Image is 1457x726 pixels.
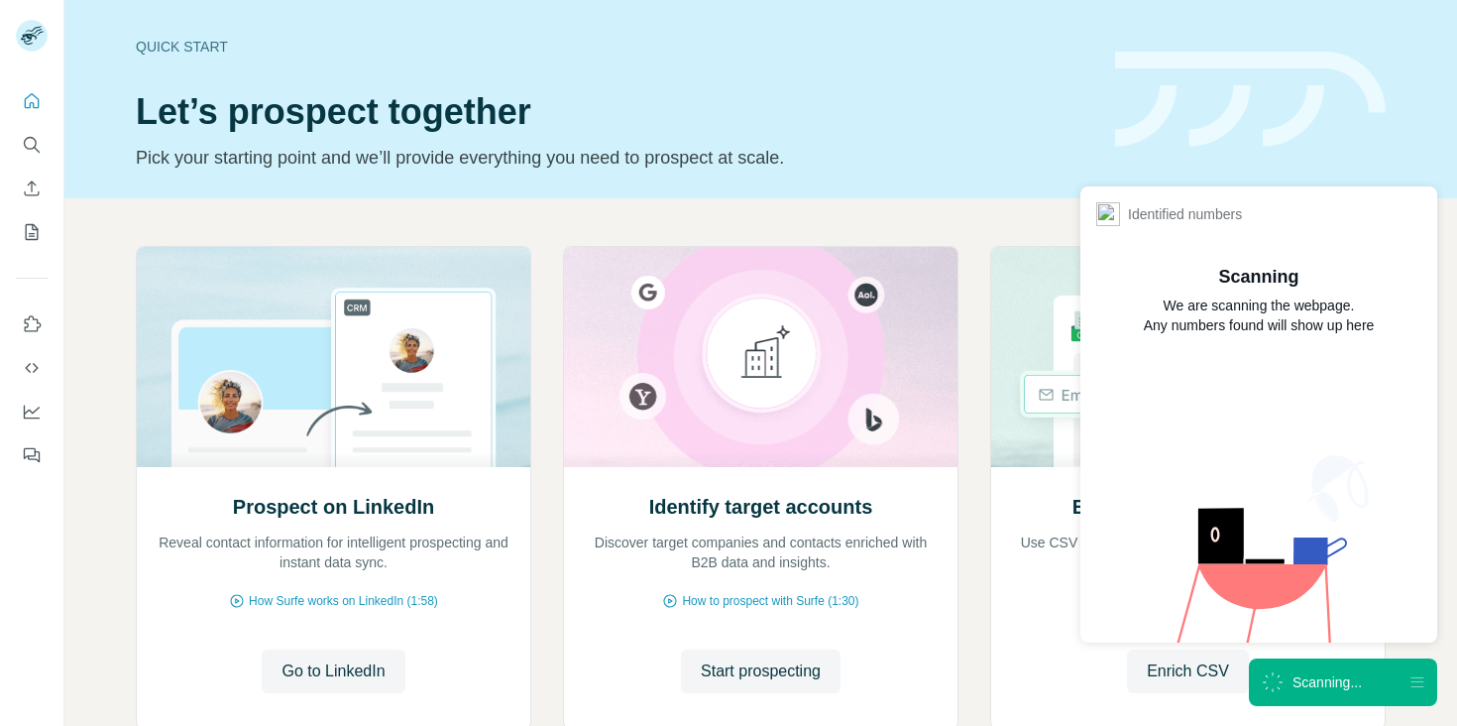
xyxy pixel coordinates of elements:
[249,592,438,610] span: How Surfe works on LinkedIn (1:58)
[701,660,821,683] span: Start prospecting
[16,83,48,119] button: Quick start
[1072,493,1303,521] h2: Enrich your contact lists
[16,394,48,429] button: Dashboard
[136,37,1091,57] div: Quick start
[16,350,48,386] button: Use Surfe API
[1011,533,1365,572] p: Use CSV enrichment to confirm you are using the best data available.
[649,493,873,521] h2: Identify target accounts
[136,247,531,467] img: Prospect on LinkedIn
[136,92,1091,132] h1: Let’s prospect together
[1115,52,1386,148] img: banner
[682,592,858,610] span: How to prospect with Surfe (1:30)
[681,650,841,693] button: Start prospecting
[233,493,434,521] h2: Prospect on LinkedIn
[136,144,1091,172] p: Pick your starting point and we’ll provide everything you need to prospect at scale.
[16,127,48,163] button: Search
[584,533,938,572] p: Discover target companies and contacts enriched with B2B data and insights.
[16,306,48,342] button: Use Surfe on LinkedIn
[262,650,404,693] button: Go to LinkedIn
[157,533,510,572] p: Reveal contact information for intelligent prospecting and instant data sync.
[563,247,958,467] img: Identify target accounts
[16,437,48,473] button: Feedback
[281,660,385,683] span: Go to LinkedIn
[16,214,48,250] button: My lists
[16,171,48,206] button: Enrich CSV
